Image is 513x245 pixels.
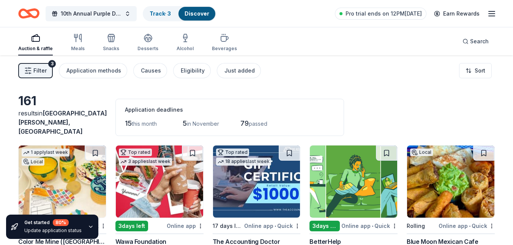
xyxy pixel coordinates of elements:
span: Pro trial ends on 12PM[DATE] [346,9,422,18]
div: Causes [141,66,161,75]
div: Local [22,158,44,166]
div: 80 % [53,219,69,226]
div: Just added [224,66,255,75]
span: in November [187,120,219,127]
div: Auction & raffle [18,46,53,52]
div: Alcohol [177,46,194,52]
span: this month [132,120,157,127]
div: Online app [167,221,204,231]
a: Pro trial ends on 12PM[DATE] [335,8,426,20]
button: Track· 3Discover [143,6,216,21]
img: Image for Blue Moon Mexican Cafe [407,145,494,218]
div: Application deadlines [125,105,335,114]
div: Application methods [66,66,121,75]
span: [GEOGRAPHIC_DATA][PERSON_NAME], [GEOGRAPHIC_DATA] [18,109,107,135]
button: 10th Annual Purple Diamonds Awards Gala [46,6,137,21]
span: Search [470,37,489,46]
span: Filter [33,66,47,75]
div: 161 [18,93,106,109]
button: Causes [133,63,167,78]
span: 79 [240,119,249,127]
span: Sort [475,66,485,75]
button: Application methods [59,63,127,78]
img: Image for The Accounting Doctor [213,145,300,218]
div: 3 applies last week [119,158,172,166]
span: 15 [125,119,132,127]
div: 3 [48,60,56,68]
div: Get started [24,219,82,226]
button: Search [456,34,495,49]
div: Top rated [119,149,152,156]
button: Eligibility [173,63,211,78]
div: Beverages [212,46,237,52]
div: 3 days left [309,221,340,231]
div: Desserts [137,46,158,52]
div: 3 days left [115,221,148,231]
div: Update application status [24,228,82,234]
button: Filter3 [18,63,53,78]
a: Discover [185,10,209,17]
div: Local [410,149,433,156]
button: Auction & raffle [18,30,53,55]
span: • [372,223,373,229]
span: passed [249,120,267,127]
span: in [18,109,107,135]
button: Desserts [137,30,158,55]
button: Meals [71,30,85,55]
img: Image for Color Me Mine (Ridgewood) [19,145,106,218]
a: Track· 3 [150,10,171,17]
div: 1 apply last week [22,149,69,156]
span: • [469,223,470,229]
span: 10th Annual Purple Diamonds Awards Gala [61,9,122,18]
div: Online app Quick [439,221,495,231]
img: Image for Wawa Foundation [116,145,203,218]
div: results [18,109,106,136]
span: 5 [183,119,187,127]
div: Online app Quick [341,221,398,231]
div: Online app Quick [244,221,300,231]
button: Beverages [212,30,237,55]
div: 17 days left [213,221,243,231]
button: Snacks [103,30,119,55]
div: Meals [71,46,85,52]
div: 18 applies last week [216,158,271,166]
span: • [275,223,276,229]
div: Top rated [216,149,249,156]
button: Just added [217,63,261,78]
a: Earn Rewards [429,7,484,21]
div: Snacks [103,46,119,52]
div: Rolling [407,221,425,231]
div: Eligibility [181,66,205,75]
button: Alcohol [177,30,194,55]
button: Sort [459,63,492,78]
a: Home [18,5,39,22]
img: Image for BetterHelp [310,145,397,218]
